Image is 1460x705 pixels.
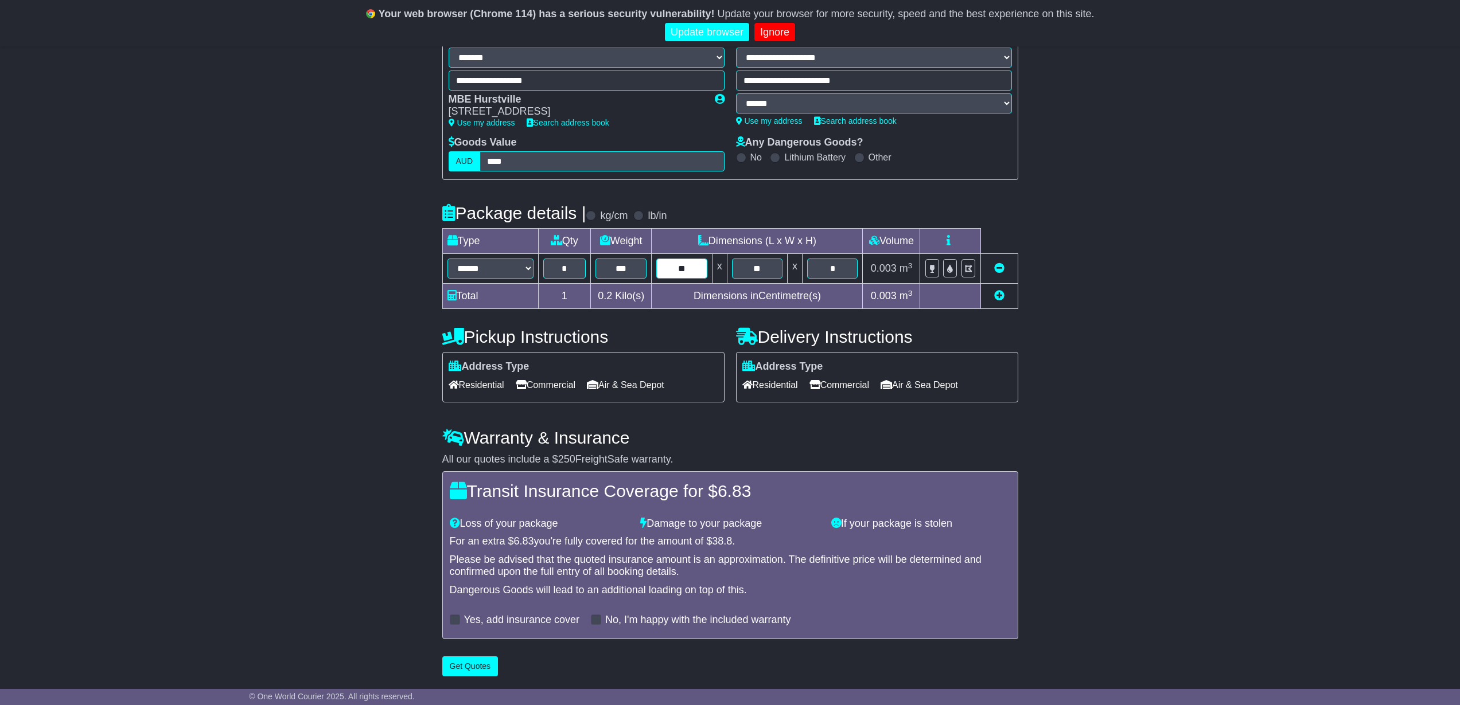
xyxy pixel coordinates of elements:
td: Volume [863,229,920,254]
label: Lithium Battery [784,152,846,163]
span: Air & Sea Depot [587,376,664,394]
div: Please be advised that the quoted insurance amount is an approximation. The definitive price will... [450,554,1011,578]
span: 38.8 [712,535,732,547]
label: No [750,152,762,163]
div: MBE Hurstville [449,93,703,106]
td: Dimensions in Centimetre(s) [652,284,863,309]
div: For an extra $ you're fully covered for the amount of $ . [450,535,1011,548]
span: m [900,290,913,301]
label: Yes, add insurance cover [464,614,579,626]
span: Commercial [516,376,575,394]
span: 0.2 [598,290,612,301]
label: Address Type [742,361,823,373]
a: Search address book [814,116,897,126]
span: Commercial [809,376,869,394]
span: Air & Sea Depot [881,376,958,394]
span: © One World Courier 2025. All rights reserved. [249,692,415,701]
button: Get Quotes [442,656,499,676]
label: AUD [449,151,481,171]
label: Goods Value [449,136,517,149]
span: Residential [449,376,504,394]
label: lb/in [648,210,667,222]
td: Kilo(s) [591,284,652,309]
a: Ignore [754,23,795,42]
td: 1 [538,284,591,309]
a: Use my address [736,116,803,126]
h4: Transit Insurance Coverage for $ [450,481,1011,500]
sup: 3 [908,289,913,297]
td: Dimensions (L x W x H) [652,229,863,254]
h4: Package details | [442,203,586,222]
h4: Warranty & Insurance [442,428,1018,447]
sup: 3 [908,261,913,270]
label: No, I'm happy with the included warranty [605,614,791,626]
div: Damage to your package [634,518,826,530]
a: Remove this item [994,263,1005,274]
label: Any Dangerous Goods? [736,136,863,149]
td: x [788,254,803,284]
span: 6.83 [514,535,534,547]
td: Total [442,284,538,309]
span: m [900,263,913,274]
a: Update browser [665,23,749,42]
div: Dangerous Goods will lead to an additional loading on top of this. [450,584,1011,597]
span: 0.003 [871,290,897,301]
h4: Delivery Instructions [736,327,1018,346]
span: 250 [558,453,575,465]
h4: Pickup Instructions [442,327,725,346]
div: If your package is stolen [826,518,1017,530]
span: Residential [742,376,798,394]
a: Add new item [994,290,1005,301]
span: 6.83 [718,481,751,500]
td: Type [442,229,538,254]
div: Loss of your package [444,518,635,530]
b: Your web browser (Chrome 114) has a serious security vulnerability! [379,8,715,19]
div: All our quotes include a $ FreightSafe warranty. [442,453,1018,466]
a: Use my address [449,118,515,127]
div: [STREET_ADDRESS] [449,105,703,118]
span: Update your browser for more security, speed and the best experience on this site. [717,8,1094,19]
td: x [712,254,727,284]
a: Search address book [527,118,609,127]
label: Other [869,152,891,163]
label: kg/cm [600,210,628,222]
td: Weight [591,229,652,254]
td: Qty [538,229,591,254]
label: Address Type [449,361,530,373]
span: 0.003 [871,263,897,274]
